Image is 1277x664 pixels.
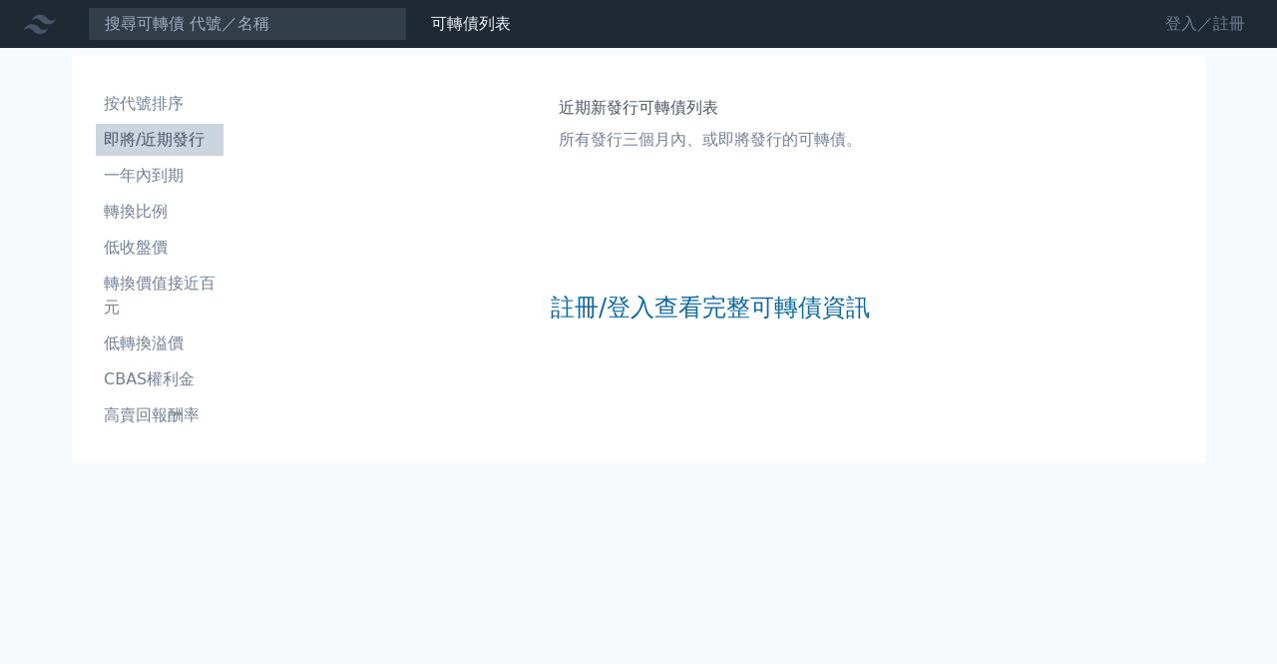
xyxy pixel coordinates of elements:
li: 轉換比例 [96,200,223,224]
a: 高賣回報酬率 [96,399,223,431]
li: 按代號排序 [96,92,223,116]
a: 低轉換溢價 [96,328,223,359]
li: 轉換價值接近百元 [96,272,223,320]
a: 一年內到期 [96,160,223,192]
input: 搜尋可轉債 代號／名稱 [88,7,407,41]
li: 即將/近期發行 [96,128,223,152]
li: 高賣回報酬率 [96,403,223,427]
li: 低收盤價 [96,236,223,260]
a: 轉換價值接近百元 [96,268,223,324]
li: 低轉換溢價 [96,332,223,355]
h1: 近期新發行可轉債列表 [559,96,862,120]
a: 註冊/登入查看完整可轉債資訊 [551,292,870,324]
li: 一年內到期 [96,164,223,188]
p: 所有發行三個月內、或即將發行的可轉債。 [559,128,862,152]
li: CBAS權利金 [96,367,223,391]
a: 按代號排序 [96,88,223,120]
a: 低收盤價 [96,232,223,264]
a: 即將/近期發行 [96,124,223,156]
a: 登入／註冊 [1149,8,1261,40]
a: 可轉債列表 [431,14,511,33]
a: 轉換比例 [96,196,223,228]
a: CBAS權利金 [96,363,223,395]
